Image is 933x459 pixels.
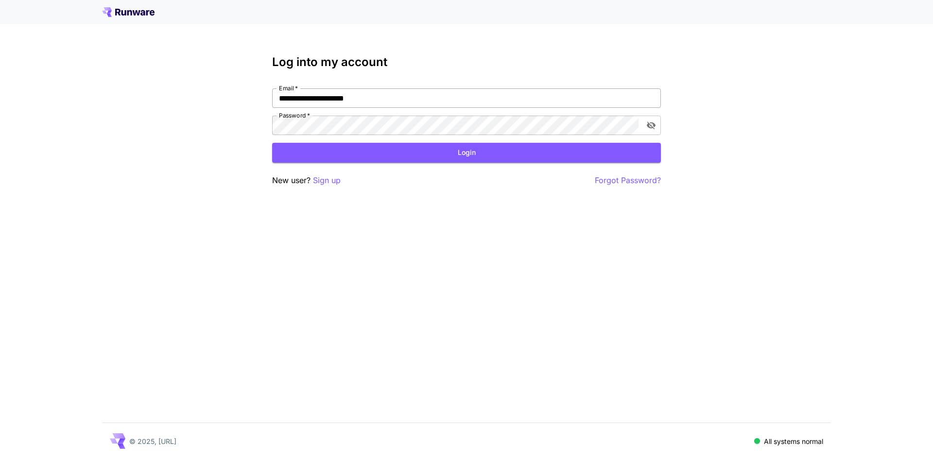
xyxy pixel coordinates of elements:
h3: Log into my account [272,55,661,69]
p: © 2025, [URL] [129,436,176,446]
button: toggle password visibility [642,117,660,134]
button: Sign up [313,174,341,187]
button: Login [272,143,661,163]
label: Email [279,84,298,92]
label: Password [279,111,310,119]
p: All systems normal [764,436,823,446]
button: Forgot Password? [595,174,661,187]
p: New user? [272,174,341,187]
